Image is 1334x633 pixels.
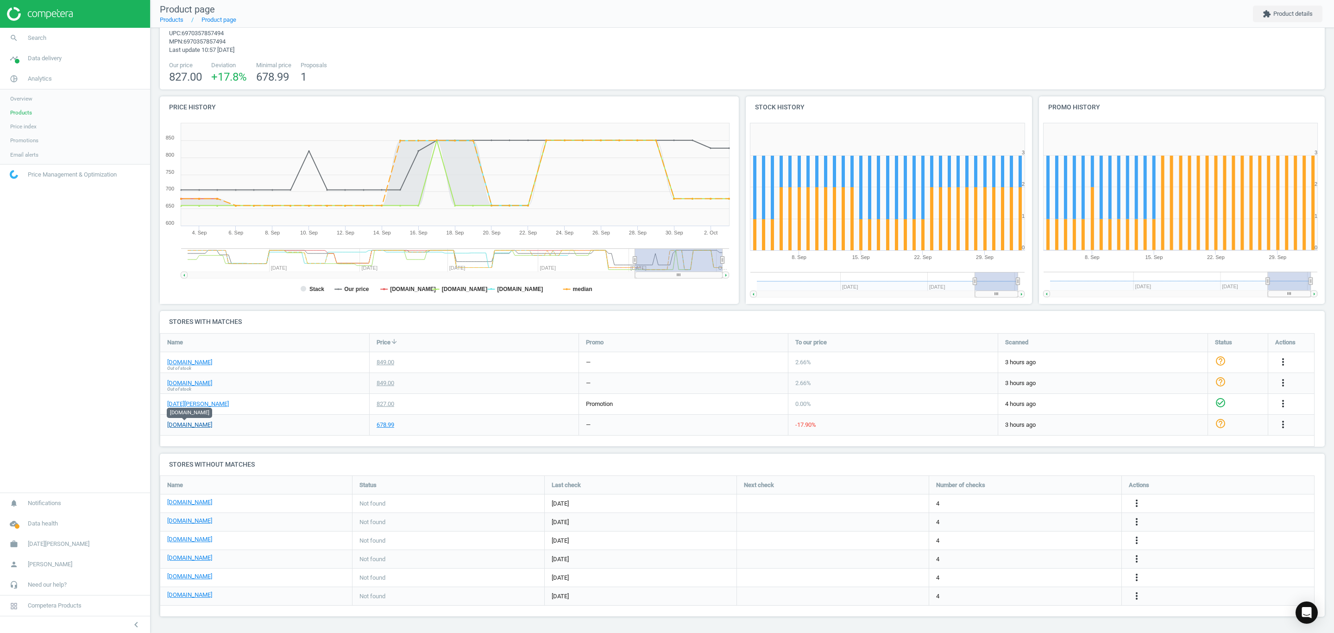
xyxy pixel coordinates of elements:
i: check_circle_outline [1215,397,1226,408]
span: Need our help? [28,581,67,589]
text: 600 [166,220,174,226]
text: 2 [1022,181,1025,187]
i: more_vert [1131,535,1142,546]
span: 2.66 % [795,380,811,386]
span: -17.90 % [795,421,816,428]
i: pie_chart_outlined [5,70,23,88]
span: Deviation [211,61,247,70]
span: 3 hours ago [1005,379,1201,387]
span: 0.00 % [795,400,811,407]
a: [DOMAIN_NAME] [167,554,212,562]
text: 800 [166,152,174,158]
tspan: 30. Sep [666,230,683,235]
span: Number of checks [936,481,985,489]
span: mpn : [169,38,183,45]
span: 4 [936,574,939,582]
a: [DOMAIN_NAME] [167,421,212,429]
div: — [586,421,591,429]
a: [DATE][PERSON_NAME] [167,400,229,408]
img: ajHJNr6hYgQAAAAASUVORK5CYII= [7,7,73,21]
h4: Promo history [1039,96,1325,118]
span: Promo [586,338,604,347]
text: 650 [166,203,174,209]
span: Data delivery [28,54,62,63]
div: — [586,358,591,367]
i: notifications [5,494,23,512]
a: Product page [201,16,236,23]
span: 4 [936,518,939,526]
h4: Stores with matches [160,311,1325,333]
i: more_vert [1277,419,1289,430]
tspan: Stack [309,286,324,292]
span: 3 hours ago [1005,358,1201,367]
button: more_vert [1131,516,1142,528]
div: 849.00 [377,379,394,387]
button: more_vert [1277,356,1289,368]
i: chevron_left [131,619,142,630]
tspan: 29. Sep [1269,254,1287,260]
span: Last check [552,481,581,489]
div: 678.99 [377,421,394,429]
span: Scanned [1005,338,1028,347]
span: [DATE] [552,574,730,582]
button: more_vert [1277,377,1289,389]
tspan: 26. Sep [592,230,610,235]
tspan: 14. Sep [373,230,391,235]
i: help_outline [1215,418,1226,429]
span: Search [28,34,46,42]
i: more_vert [1277,398,1289,409]
tspan: [DOMAIN_NAME] [442,286,488,292]
text: 3 [1315,150,1317,155]
tspan: Our price [344,286,369,292]
span: Competera Products [28,601,82,610]
text: 850 [166,135,174,140]
span: [PERSON_NAME] [28,560,72,569]
button: more_vert [1131,553,1142,565]
h4: Price history [160,96,739,118]
tspan: 22. Sep [519,230,537,235]
img: wGWNvw8QSZomAAAAABJRU5ErkJggg== [10,170,18,179]
i: headset_mic [5,576,23,594]
tspan: 29. Sep [976,254,994,260]
div: Open Intercom Messenger [1296,601,1318,624]
i: arrow_downward [390,338,398,345]
span: Name [167,481,183,489]
tspan: 24. Sep [556,230,573,235]
button: more_vert [1277,419,1289,431]
a: [DOMAIN_NAME] [167,379,212,387]
span: Status [1215,338,1232,347]
i: more_vert [1131,572,1142,583]
span: Not found [359,518,385,526]
tspan: 12. Sep [337,230,354,235]
div: [DOMAIN_NAME] [167,408,212,418]
h4: Stores without matches [160,454,1325,475]
tspan: [DOMAIN_NAME] [390,286,436,292]
text: 700 [166,186,174,191]
span: Next check [744,481,774,489]
button: more_vert [1131,590,1142,602]
tspan: 6. Sep [228,230,243,235]
a: Products [160,16,183,23]
tspan: median [573,286,592,292]
span: Overview [10,95,32,102]
i: more_vert [1131,553,1142,564]
tspan: 2. Oct [704,230,717,235]
a: [DOMAIN_NAME] [167,517,212,525]
span: [DATE] [552,537,730,545]
span: +17.8 % [211,70,247,83]
i: person [5,556,23,573]
span: Not found [359,574,385,582]
span: Notifications [28,499,61,507]
button: chevron_left [125,619,148,631]
span: 6970357857494 [183,38,226,45]
span: 4 hours ago [1005,400,1201,408]
span: [DATE] [552,500,730,508]
i: cloud_done [5,515,23,532]
span: 827.00 [169,70,202,83]
tspan: 22. Sep [1207,254,1225,260]
span: Actions [1275,338,1296,347]
span: 4 [936,592,939,601]
text: 3 [1022,150,1025,155]
button: more_vert [1131,498,1142,510]
span: Last update 10:57 [DATE] [169,46,234,53]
